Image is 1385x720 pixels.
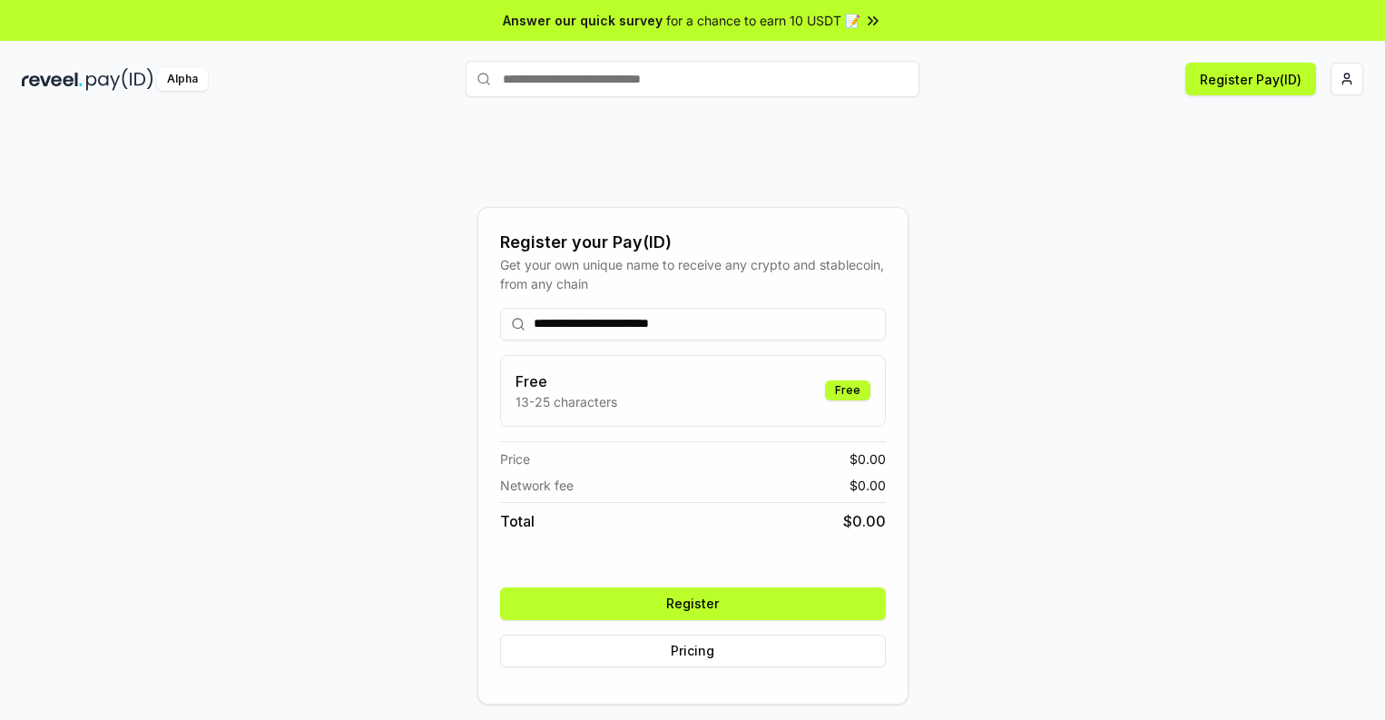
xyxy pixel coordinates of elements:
[500,449,530,468] span: Price
[850,476,886,495] span: $ 0.00
[503,11,663,30] span: Answer our quick survey
[825,380,870,400] div: Free
[22,68,83,91] img: reveel_dark
[500,476,574,495] span: Network fee
[86,68,153,91] img: pay_id
[1185,63,1316,95] button: Register Pay(ID)
[666,11,860,30] span: for a chance to earn 10 USDT 📝
[500,587,886,620] button: Register
[500,510,535,532] span: Total
[843,510,886,532] span: $ 0.00
[500,230,886,255] div: Register your Pay(ID)
[516,370,617,392] h3: Free
[500,255,886,293] div: Get your own unique name to receive any crypto and stablecoin, from any chain
[850,449,886,468] span: $ 0.00
[500,635,886,667] button: Pricing
[516,392,617,411] p: 13-25 characters
[157,68,208,91] div: Alpha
